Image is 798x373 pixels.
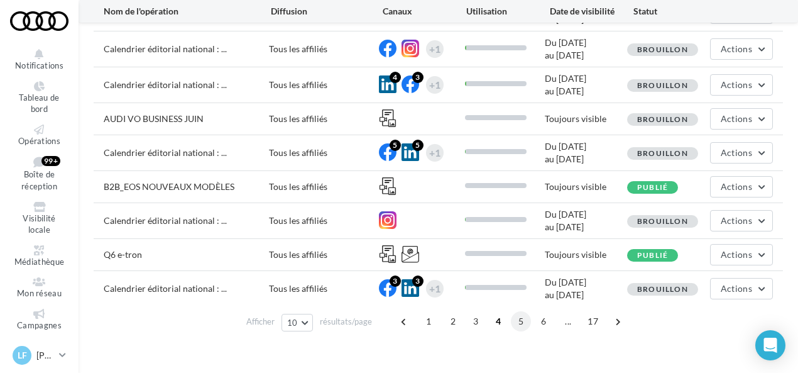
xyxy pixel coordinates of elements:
[269,147,379,159] div: Tous les affiliés
[545,181,627,193] div: Toujours visible
[710,176,773,198] button: Actions
[10,199,68,238] a: Visibilité locale
[545,248,627,261] div: Toujours visible
[412,140,424,151] div: 5
[443,311,463,331] span: 2
[383,5,466,18] div: Canaux
[533,311,554,331] span: 6
[582,311,603,331] span: 17
[104,79,227,90] span: Calendrier éditorial national : ...
[429,40,440,58] div: +1
[104,43,227,54] span: Calendrier éditorial national : ...
[10,153,68,194] a: Boîte de réception 99+
[15,60,63,70] span: Notifications
[269,43,379,55] div: Tous les affiliés
[721,113,752,124] span: Actions
[466,5,550,18] div: Utilisation
[633,5,717,18] div: Statut
[637,284,688,294] span: Brouillon
[269,79,379,91] div: Tous les affiliés
[721,43,752,54] span: Actions
[104,283,227,294] span: Calendrier éditorial national : ...
[545,208,627,233] div: Du [DATE] au [DATE]
[271,5,383,18] div: Diffusion
[104,181,234,192] span: B2B_EOS NOUVEAUX MODÈLES
[429,144,440,162] div: +1
[710,38,773,60] button: Actions
[545,36,627,62] div: Du [DATE] au [DATE]
[18,349,27,362] span: LF
[721,79,752,90] span: Actions
[637,148,688,158] span: Brouillon
[429,280,440,298] div: +1
[17,288,62,298] span: Mon réseau
[10,47,68,74] button: Notifications
[545,113,627,125] div: Toujours visible
[104,5,271,18] div: Nom de l'opération
[710,210,773,231] button: Actions
[36,349,54,362] p: [PERSON_NAME]
[550,5,633,18] div: Date de visibilité
[104,215,227,226] span: Calendrier éditorial national : ...
[104,249,142,260] span: Q6 e-tron
[412,72,424,83] div: 3
[488,311,508,331] span: 4
[418,311,439,331] span: 1
[545,72,627,97] div: Du [DATE] au [DATE]
[23,213,55,235] span: Visibilité locale
[10,343,68,367] a: LF [PERSON_NAME]
[466,311,486,331] span: 3
[721,249,752,260] span: Actions
[269,214,379,227] div: Tous les affiliés
[710,142,773,164] button: Actions
[269,181,379,193] div: Tous les affiliés
[755,330,785,360] div: Open Intercom Messenger
[269,113,379,125] div: Tous les affiliés
[429,76,440,94] div: +1
[19,92,59,114] span: Tableau de bord
[246,316,275,328] span: Afficher
[10,274,68,301] a: Mon réseau
[637,114,688,124] span: Brouillon
[710,74,773,96] button: Actions
[10,79,68,117] a: Tableau de bord
[17,320,62,330] span: Campagnes
[269,248,379,261] div: Tous les affiliés
[281,314,314,331] button: 10
[545,276,627,301] div: Du [DATE] au [DATE]
[10,243,68,270] a: Médiathèque
[390,140,401,151] div: 5
[558,311,578,331] span: ...
[511,311,531,331] span: 5
[710,278,773,299] button: Actions
[721,215,752,226] span: Actions
[104,113,204,124] span: AUDI VO BUSINESS JUIN
[637,81,688,90] span: Brouillon
[390,72,401,83] div: 4
[721,181,752,192] span: Actions
[104,147,227,158] span: Calendrier éditorial national : ...
[269,282,379,295] div: Tous les affiliés
[721,147,752,158] span: Actions
[721,283,752,294] span: Actions
[545,140,627,165] div: Du [DATE] au [DATE]
[412,276,424,287] div: 3
[637,182,668,192] span: Publié
[390,276,401,287] div: 3
[41,156,60,166] div: 99+
[287,318,298,328] span: 10
[637,250,668,260] span: Publié
[710,108,773,130] button: Actions
[10,122,68,149] a: Opérations
[637,45,688,54] span: Brouillon
[320,316,372,328] span: résultats/page
[14,257,65,267] span: Médiathèque
[21,170,57,192] span: Boîte de réception
[10,306,68,333] a: Campagnes
[637,216,688,226] span: Brouillon
[18,136,60,146] span: Opérations
[710,244,773,265] button: Actions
